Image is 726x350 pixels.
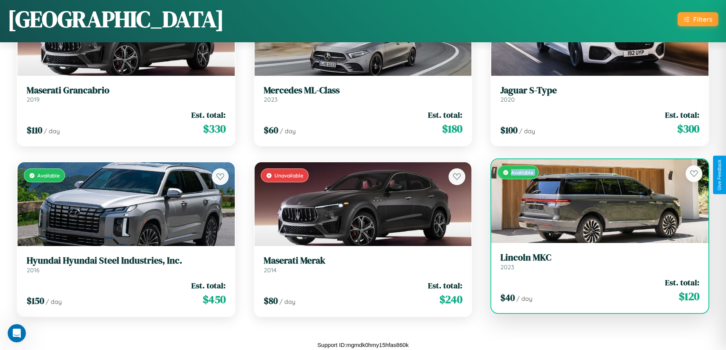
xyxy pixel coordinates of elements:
span: 2020 [500,96,515,103]
span: Unavailable [274,172,303,179]
span: / day [44,127,60,135]
button: Filters [678,12,718,26]
h3: Maserati Grancabrio [27,85,226,96]
span: / day [46,298,62,305]
span: 2023 [264,96,277,103]
span: / day [519,127,535,135]
span: $ 40 [500,291,515,304]
span: $ 60 [264,124,278,136]
span: Est. total: [665,109,699,120]
div: Filters [693,15,712,23]
iframe: Intercom live chat [8,324,26,342]
h3: Mercedes ML-Class [264,85,463,96]
span: 2023 [500,263,514,271]
a: Lincoln MKC2023 [500,252,699,271]
span: $ 100 [500,124,518,136]
span: / day [279,298,295,305]
a: Jaguar S-Type2020 [500,85,699,104]
span: $ 330 [203,121,226,136]
h3: Hyundai Hyundai Steel Industries, Inc. [27,255,226,266]
p: Support ID: mgmdk0hmy15hfas860k [317,340,409,350]
h3: Maserati Merak [264,255,463,266]
h1: [GEOGRAPHIC_DATA] [8,3,224,35]
span: $ 300 [677,121,699,136]
span: $ 180 [442,121,462,136]
span: Est. total: [191,280,226,291]
span: / day [280,127,296,135]
h3: Lincoln MKC [500,252,699,263]
span: $ 150 [27,294,44,307]
span: $ 80 [264,294,278,307]
a: Maserati Merak2014 [264,255,463,274]
span: 2019 [27,96,40,103]
div: Give Feedback [717,160,722,190]
span: 2016 [27,266,40,274]
span: 2014 [264,266,277,274]
a: Maserati Grancabrio2019 [27,85,226,104]
span: Est. total: [191,109,226,120]
span: $ 240 [439,292,462,307]
span: $ 110 [27,124,42,136]
span: Est. total: [665,277,699,288]
a: Hyundai Hyundai Steel Industries, Inc.2016 [27,255,226,274]
h3: Jaguar S-Type [500,85,699,96]
span: $ 120 [679,289,699,304]
span: Est. total: [428,109,462,120]
span: Available [511,169,534,176]
a: Mercedes ML-Class2023 [264,85,463,104]
span: / day [516,295,532,302]
span: Available [37,172,60,179]
span: Est. total: [428,280,462,291]
span: $ 450 [203,292,226,307]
